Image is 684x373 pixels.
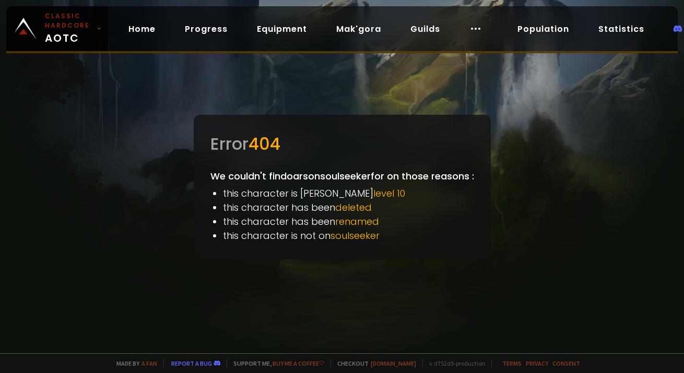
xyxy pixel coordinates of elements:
span: AOTC [45,11,93,46]
a: Equipment [249,18,315,40]
div: Error [210,131,474,157]
span: Checkout [331,359,416,367]
a: Classic HardcoreAOTC [6,6,108,51]
li: this character has been [223,214,474,228]
a: Consent [552,359,580,367]
li: this character is not on [223,228,474,243]
a: Privacy [526,359,548,367]
span: v. d752d5 - production [422,359,485,367]
a: Buy me a coffee [273,359,324,367]
span: 404 [249,132,280,155]
a: [DOMAIN_NAME] [371,359,416,367]
li: this character is [PERSON_NAME] [223,186,474,200]
a: Statistics [590,18,653,40]
a: a fan [141,359,157,367]
a: Home [120,18,164,40]
small: Classic Hardcore [45,11,93,30]
div: We couldn't find oars on soulseeker for on those reasons : [194,115,491,259]
span: Support me, [227,359,324,367]
span: deleted [335,201,372,214]
a: Terms [502,359,522,367]
a: Progress [176,18,236,40]
span: soulseeker [331,229,380,242]
a: Mak'gora [328,18,390,40]
a: Population [509,18,577,40]
a: Report a bug [171,359,212,367]
span: renamed [335,215,379,228]
a: Guilds [402,18,449,40]
span: Made by [110,359,157,367]
span: level 10 [373,187,405,200]
li: this character has been [223,200,474,214]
